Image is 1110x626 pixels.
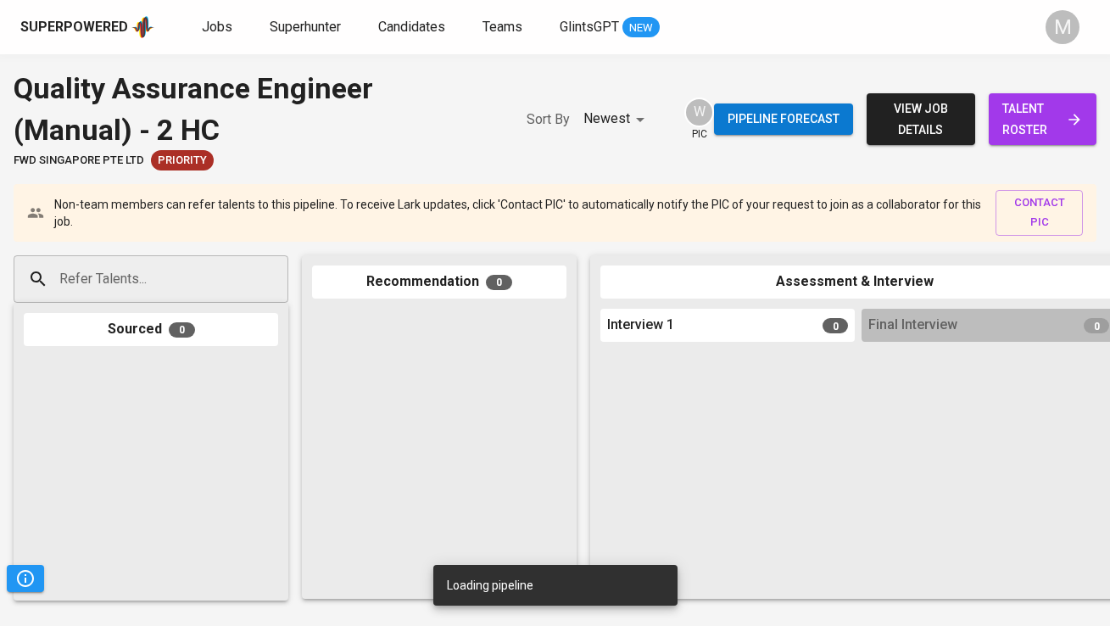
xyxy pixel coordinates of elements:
button: contact pic [996,190,1083,236]
a: talent roster [989,93,1096,145]
span: 0 [169,322,195,338]
span: NEW [622,20,660,36]
span: Jobs [202,19,232,35]
a: GlintsGPT NEW [560,17,660,38]
div: Quality Assurance Engineer (Manual) - 2 HC [14,68,493,150]
a: Candidates [378,17,449,38]
p: Sort By [527,109,570,130]
span: 0 [1084,318,1109,333]
div: M [1046,10,1079,44]
span: Superhunter [270,19,341,35]
a: Superhunter [270,17,344,38]
div: W [684,98,714,127]
span: Teams [482,19,522,35]
button: Pipeline Triggers [7,565,44,592]
a: Superpoweredapp logo [20,14,154,40]
span: GlintsGPT [560,19,619,35]
span: talent roster [1002,98,1083,140]
a: Teams [482,17,526,38]
button: view job details [867,93,974,145]
button: Open [279,277,282,281]
div: Sourced [24,313,278,346]
a: Jobs [202,17,236,38]
span: Pipeline forecast [728,109,839,130]
span: FWD Singapore Pte Ltd [14,153,144,169]
span: Candidates [378,19,445,35]
div: New Job received from Demand Team [151,150,214,170]
span: view job details [880,98,961,140]
div: Newest [583,103,650,135]
div: Recommendation [312,265,566,299]
img: app logo [131,14,154,40]
p: Non-team members can refer talents to this pipeline. To receive Lark updates, click 'Contact PIC'... [54,196,982,230]
div: pic [684,98,714,142]
span: contact pic [1004,193,1074,232]
p: Newest [583,109,630,129]
button: Pipeline forecast [714,103,853,135]
span: 0 [486,275,512,290]
span: 0 [823,318,848,333]
span: Interview 1 [607,316,674,335]
span: Priority [151,153,214,169]
div: Superpowered [20,18,128,37]
span: Final Interview [868,316,957,335]
div: Loading pipeline [447,570,533,601]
